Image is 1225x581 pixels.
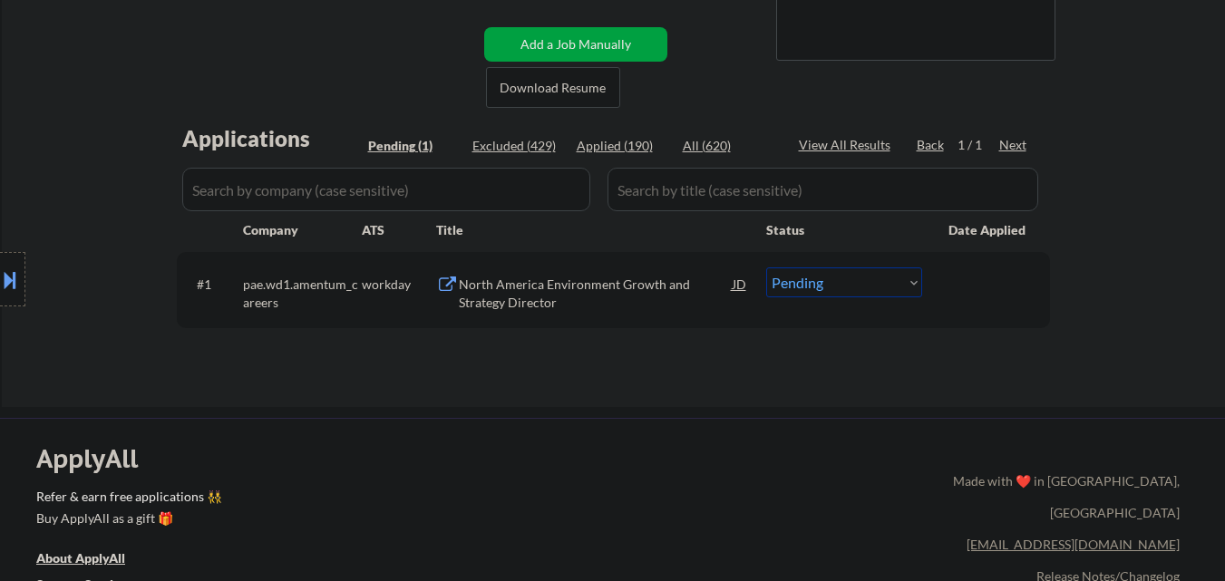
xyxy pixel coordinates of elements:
[36,509,218,532] a: Buy ApplyAll as a gift 🎁
[436,221,749,239] div: Title
[948,221,1028,239] div: Date Applied
[683,137,773,155] div: All (620)
[799,136,896,154] div: View All Results
[999,136,1028,154] div: Next
[36,512,218,525] div: Buy ApplyAll as a gift 🎁
[946,465,1180,528] div: Made with ❤️ in [GEOGRAPHIC_DATA], [GEOGRAPHIC_DATA]
[486,67,620,108] button: Download Resume
[917,136,946,154] div: Back
[362,276,436,294] div: workday
[766,213,922,246] div: Status
[958,136,999,154] div: 1 / 1
[36,490,574,509] a: Refer & earn free applications 👯‍♀️
[36,550,125,566] u: About ApplyAll
[368,137,459,155] div: Pending (1)
[577,137,667,155] div: Applied (190)
[967,537,1180,552] a: [EMAIL_ADDRESS][DOMAIN_NAME]
[182,168,590,211] input: Search by company (case sensitive)
[472,137,563,155] div: Excluded (429)
[36,549,151,572] a: About ApplyAll
[362,221,436,239] div: ATS
[36,443,159,474] div: ApplyAll
[731,267,749,300] div: JD
[484,27,667,62] button: Add a Job Manually
[459,276,733,311] div: North America Environment Growth and Strategy Director
[608,168,1038,211] input: Search by title (case sensitive)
